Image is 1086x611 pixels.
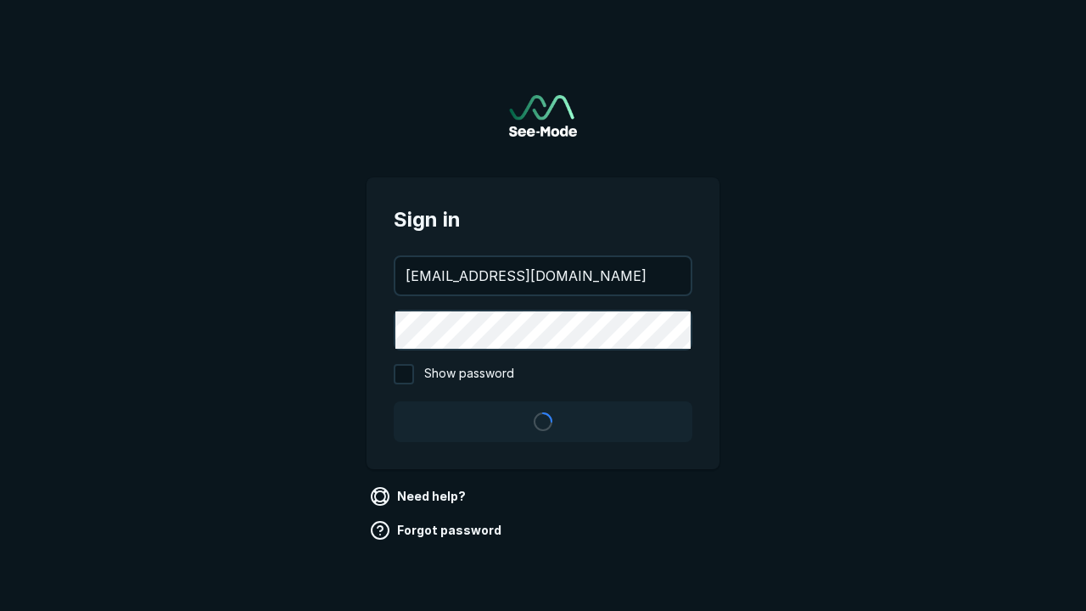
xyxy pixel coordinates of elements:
a: Need help? [367,483,473,510]
span: Show password [424,364,514,384]
a: Forgot password [367,517,508,544]
img: See-Mode Logo [509,95,577,137]
a: Go to sign in [509,95,577,137]
span: Sign in [394,205,692,235]
input: your@email.com [395,257,691,294]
